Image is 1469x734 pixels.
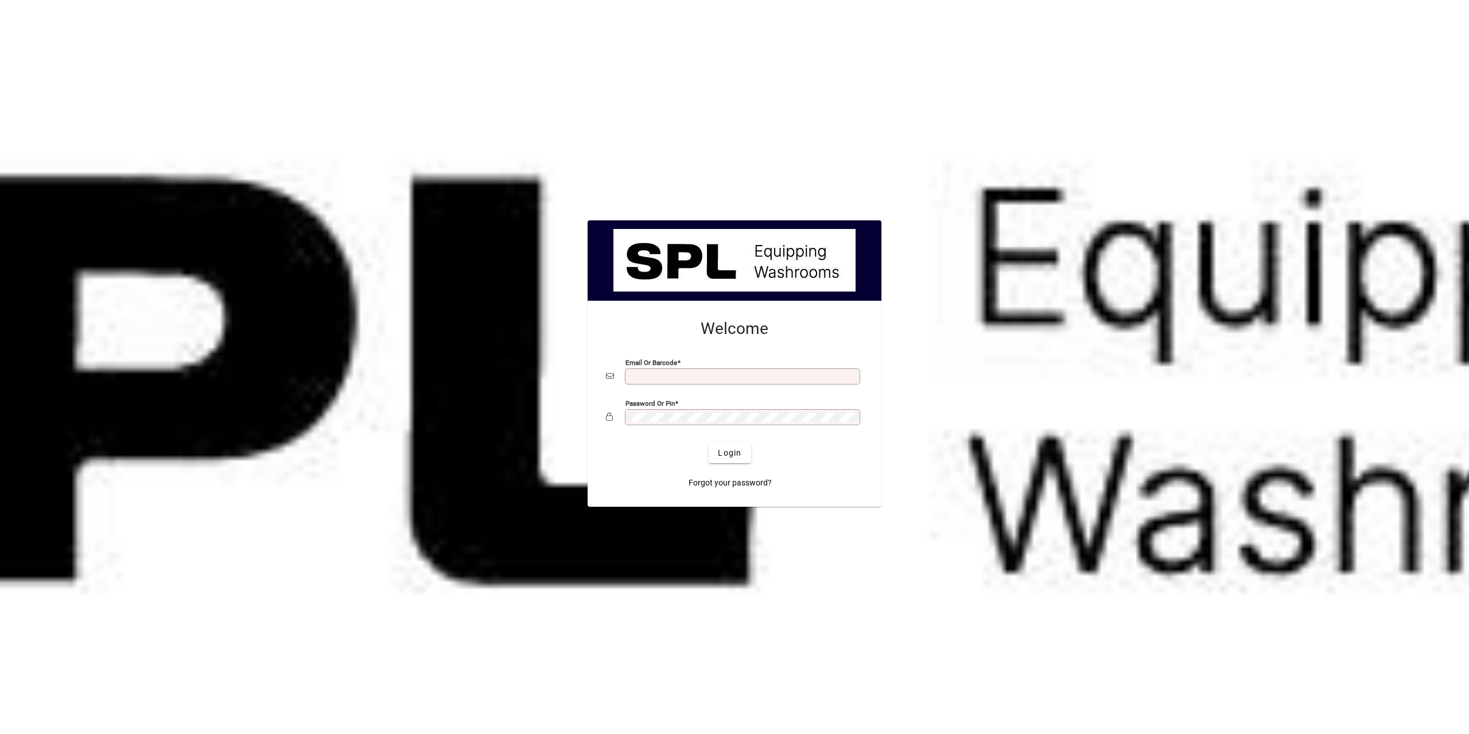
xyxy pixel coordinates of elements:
[606,319,863,339] h2: Welcome
[625,399,675,407] mat-label: Password or Pin
[625,359,677,367] mat-label: Email or Barcode
[684,472,776,493] a: Forgot your password?
[709,442,751,463] button: Login
[718,447,741,459] span: Login
[689,477,772,489] span: Forgot your password?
